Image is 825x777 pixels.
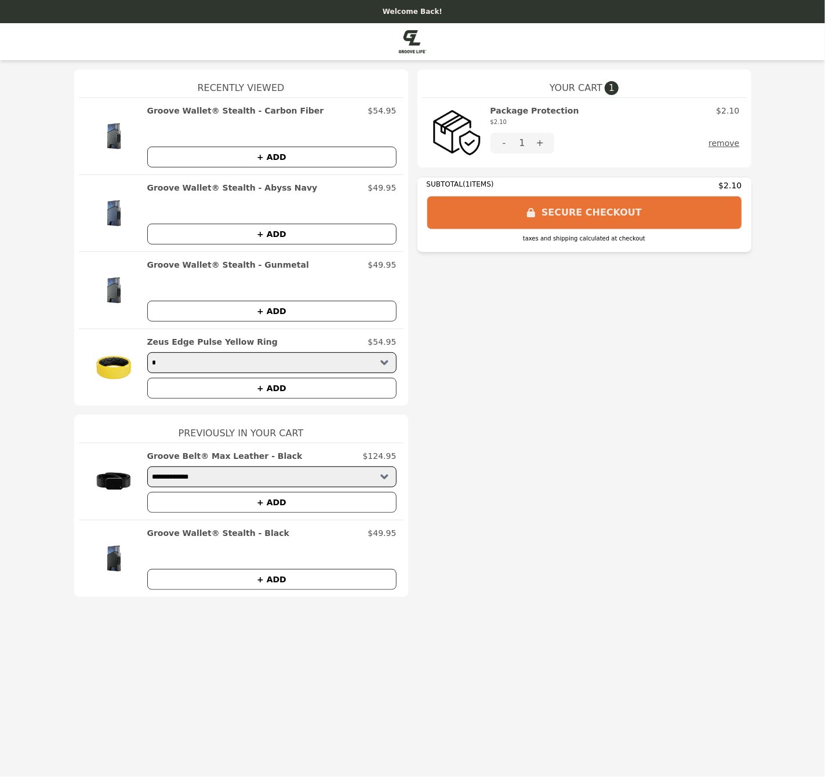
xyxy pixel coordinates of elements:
[147,569,397,590] button: + ADD
[368,336,397,348] p: $54.95
[147,336,278,348] h2: Zeus Edge Pulse Yellow Ring
[368,105,397,116] p: $54.95
[147,527,289,539] h2: Groove Wallet® Stealth - Black
[86,450,141,513] img: Groove Belt® Max Leather - Black
[526,133,554,154] button: +
[490,116,579,128] div: $2.10
[718,180,742,191] span: $2.10
[79,415,404,443] h1: Previously In Your Cart
[86,259,141,322] img: Groove Wallet® Stealth - Gunmetal
[147,450,303,462] h2: Groove Belt® Max Leather - Black
[368,527,397,539] p: $49.95
[490,105,579,128] h2: Package Protection
[550,81,602,95] span: YOUR CART
[716,105,739,116] p: $2.10
[427,196,742,229] button: SECURE CHECKOUT
[368,259,397,271] p: $49.95
[147,301,397,322] button: + ADD
[147,147,397,167] button: + ADD
[147,378,397,399] button: + ADD
[429,105,485,160] img: Package Protection
[147,259,309,271] h2: Groove Wallet® Stealth - Gunmetal
[463,180,493,188] span: ( 1 ITEMS)
[86,105,141,167] img: Groove Wallet® Stealth - Carbon Fiber
[79,70,404,97] h1: Recently Viewed
[147,182,318,194] h2: Groove Wallet® Stealth - Abyss Navy
[86,527,141,590] img: Groove Wallet® Stealth - Black
[86,182,141,245] img: Groove Wallet® Stealth - Abyss Navy
[368,182,397,194] p: $49.95
[427,180,463,188] span: SUBTOTAL
[147,352,397,373] select: Select a product variant
[490,133,518,154] button: -
[427,234,742,243] div: taxes and shipping calculated at checkout
[7,7,818,16] p: Welcome Back!
[147,466,397,487] select: Select a product variant
[147,105,324,116] h2: Groove Wallet® Stealth - Carbon Fiber
[363,450,397,462] p: $124.95
[147,224,397,245] button: + ADD
[147,492,397,513] button: + ADD
[518,133,526,154] div: 1
[86,336,141,399] img: Zeus Edge Pulse Yellow Ring
[399,30,427,53] img: Brand Logo
[605,81,619,95] span: 1
[708,133,739,154] button: remove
